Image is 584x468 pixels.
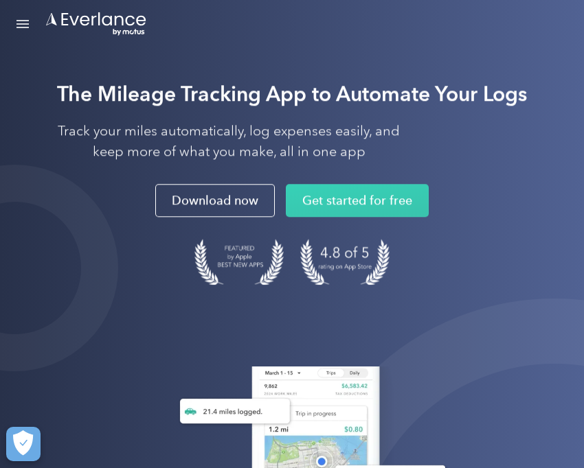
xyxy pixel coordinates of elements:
p: Track your miles automatically, log expenses easily, and keep more of what you make, all in one app [57,121,401,162]
a: Open Menu [11,11,34,37]
a: Go to homepage [45,11,148,37]
strong: The Mileage Tracking App to Automate Your Logs [57,81,527,106]
button: Cookies Settings [6,427,41,461]
a: Get started for free [286,184,429,217]
img: Badge for Featured by Apple Best New Apps [194,239,284,285]
a: Download now [155,184,275,217]
img: 4.9 out of 5 stars on the app store [300,239,390,285]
